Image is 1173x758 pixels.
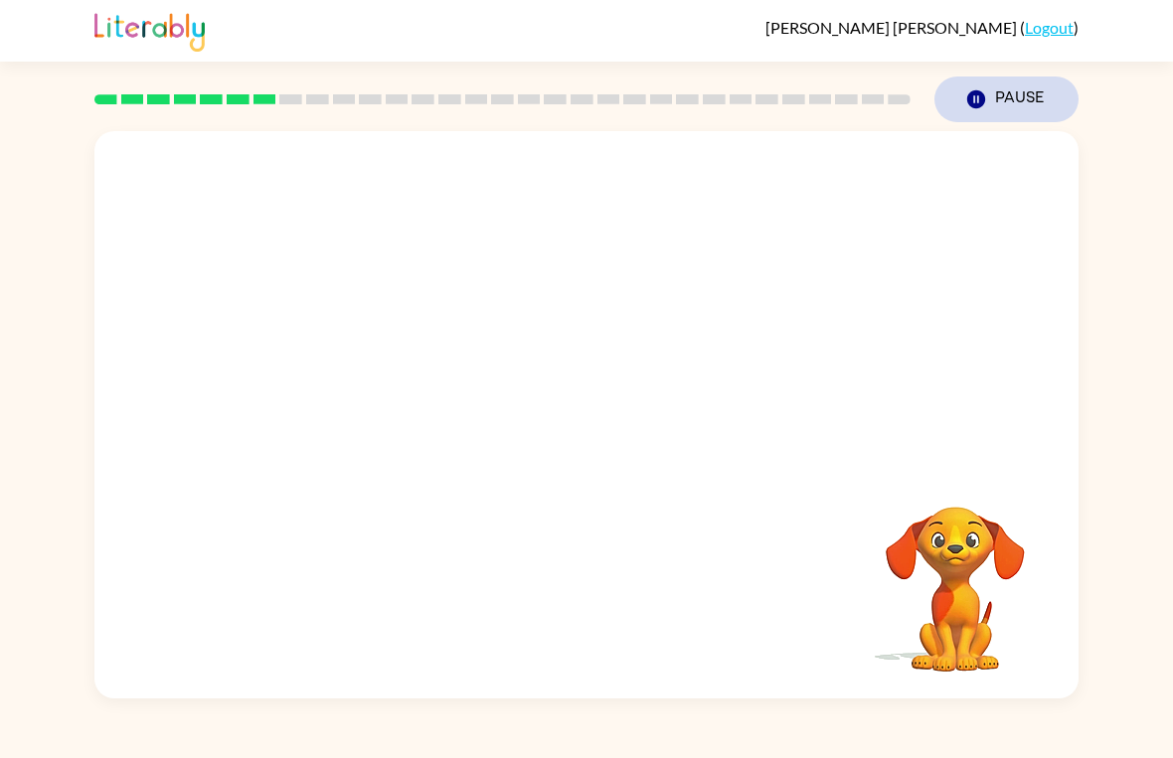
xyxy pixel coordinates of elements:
[765,18,1020,37] span: [PERSON_NAME] [PERSON_NAME]
[765,18,1079,37] div: ( )
[94,8,205,52] img: Literably
[1025,18,1074,37] a: Logout
[856,476,1055,675] video: Your browser must support playing .mp4 files to use Literably. Please try using another browser.
[934,76,1079,122] button: Pause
